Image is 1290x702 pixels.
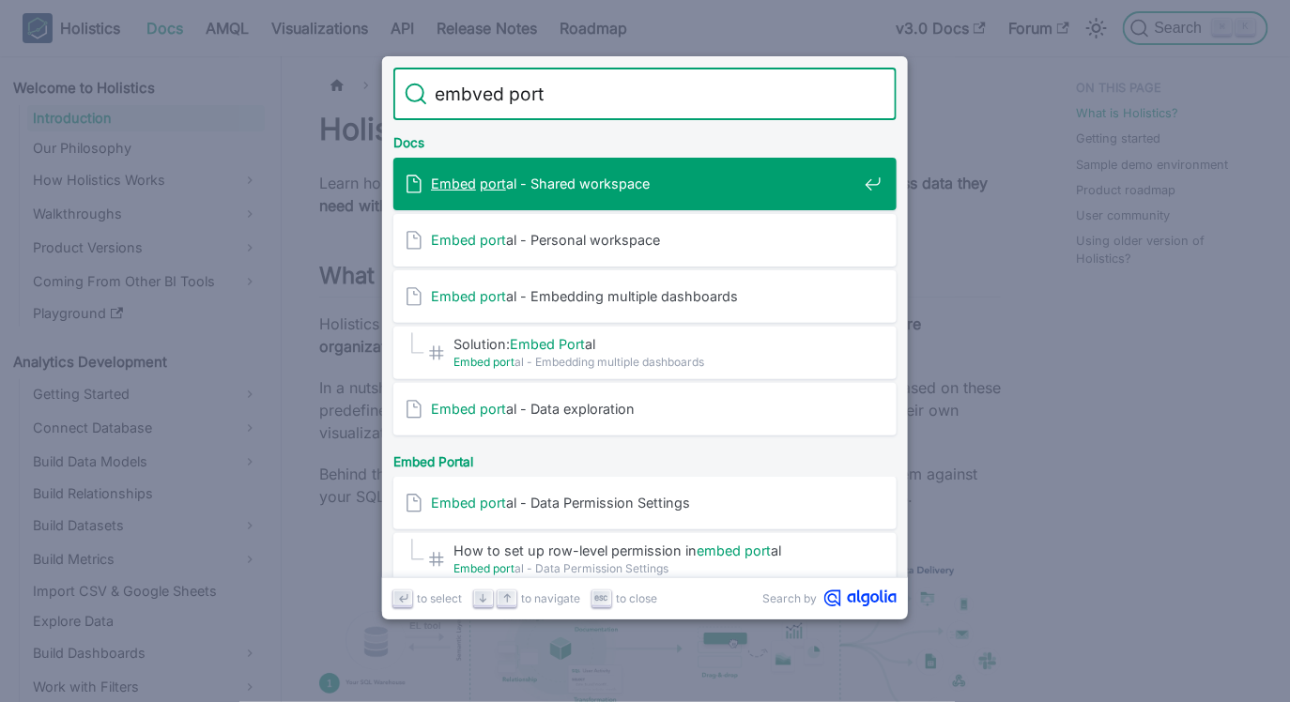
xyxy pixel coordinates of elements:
button: Clear the query [863,83,885,105]
svg: Enter key [396,591,410,605]
span: to close [616,589,657,607]
mark: embed [697,542,741,558]
span: al - Embedding multiple dashboards [453,353,857,371]
span: al - Shared workspace [431,175,857,192]
mark: port [480,175,506,191]
mark: Embed [431,232,476,248]
mark: Embed [431,401,476,417]
mark: Embed [431,175,476,191]
a: Embed portal - Shared workspace [393,158,897,210]
a: Search byAlgolia [762,589,897,607]
a: Embed portal - Embedding multiple dashboards [393,270,897,323]
div: Docs [390,120,900,158]
svg: Escape key [594,591,608,605]
span: to navigate [521,589,580,607]
mark: port [480,232,506,248]
a: Embed portal - Data exploration [393,383,897,435]
span: al - Embedding multiple dashboards [431,287,857,305]
a: How to set up row-level permission inembed portal​Embed portal - Data Permission Settings [393,533,897,586]
span: How to set up row-level permission in al​ [453,542,857,559]
mark: port [480,495,506,511]
svg: Arrow up [500,591,514,605]
svg: Arrow down [476,591,490,605]
span: Search by [762,589,817,607]
mark: Embed [510,336,555,352]
mark: Embed [431,288,476,304]
span: to select [417,589,462,607]
a: Embed portal - Personal workspace [393,214,897,267]
mark: port [493,355,514,369]
span: al - Data exploration [431,400,857,418]
mark: port [480,288,506,304]
div: Embed Portal [390,439,900,477]
a: Solution:Embed Portal​Embed portal - Embedding multiple dashboards [393,327,897,379]
span: al - Data Permission Settings [453,559,857,577]
span: al - Personal workspace [431,231,857,249]
mark: port [480,401,506,417]
svg: Algolia [824,589,897,607]
mark: port [493,561,514,575]
span: Solution: al​ [453,335,857,353]
mark: Port [559,336,585,352]
mark: Embed [431,495,476,511]
mark: Embed [453,355,490,369]
input: Search docs [427,68,863,120]
mark: Embed [453,561,490,575]
span: al - Data Permission Settings [431,494,857,511]
a: Embed portal - Data Permission Settings [393,477,897,529]
mark: port [745,542,771,558]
